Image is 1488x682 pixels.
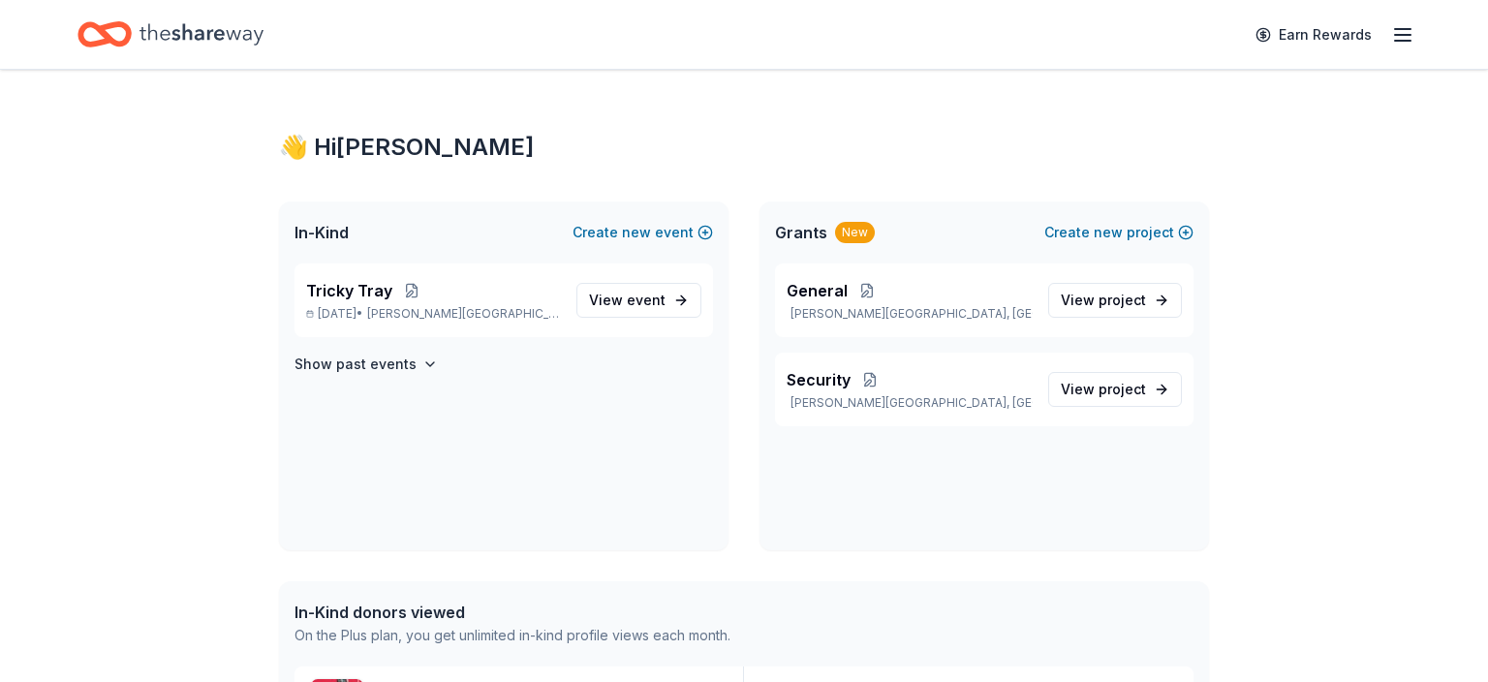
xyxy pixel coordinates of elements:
button: Createnewevent [573,221,713,244]
button: Createnewproject [1044,221,1193,244]
div: 👋 Hi [PERSON_NAME] [279,132,1209,163]
span: new [622,221,651,244]
span: [PERSON_NAME][GEOGRAPHIC_DATA], [GEOGRAPHIC_DATA] [367,306,561,322]
div: In-Kind donors viewed [294,601,730,624]
span: Security [787,368,851,391]
a: Home [77,12,263,57]
span: View [1061,289,1146,312]
span: View [1061,378,1146,401]
p: [PERSON_NAME][GEOGRAPHIC_DATA], [GEOGRAPHIC_DATA] [787,306,1033,322]
span: Tricky Tray [306,279,392,302]
span: In-Kind [294,221,349,244]
a: View project [1048,283,1182,318]
div: On the Plus plan, you get unlimited in-kind profile views each month. [294,624,730,647]
div: New [835,222,875,243]
button: Show past events [294,353,438,376]
h4: Show past events [294,353,417,376]
span: General [787,279,848,302]
a: View project [1048,372,1182,407]
p: [PERSON_NAME][GEOGRAPHIC_DATA], [GEOGRAPHIC_DATA] [787,395,1033,411]
p: [DATE] • [306,306,561,322]
span: event [627,292,666,308]
span: View [589,289,666,312]
span: new [1094,221,1123,244]
a: View event [576,283,701,318]
span: project [1099,292,1146,308]
a: Earn Rewards [1244,17,1383,52]
span: project [1099,381,1146,397]
span: Grants [775,221,827,244]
